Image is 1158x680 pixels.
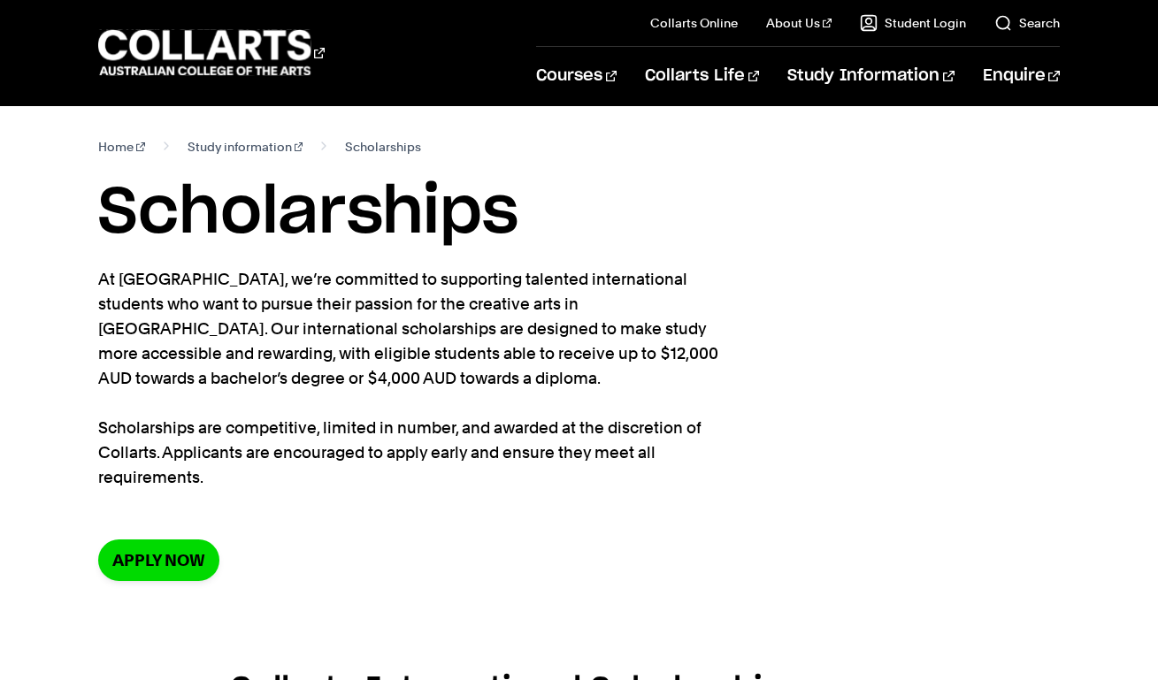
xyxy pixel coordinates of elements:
a: Student Login [860,14,966,32]
a: Home [98,134,145,159]
span: Scholarships [345,134,421,159]
h1: Scholarships [98,173,1060,253]
a: Study Information [787,47,954,105]
a: Courses [536,47,617,105]
a: Enquire [983,47,1060,105]
a: Collarts Life [645,47,759,105]
div: Go to homepage [98,27,325,78]
a: Study information [188,134,303,159]
p: At [GEOGRAPHIC_DATA], we’re committed to supporting talented international students who want to p... [98,267,744,490]
a: Apply now [98,539,219,581]
a: Search [994,14,1060,32]
a: About Us [766,14,832,32]
a: Collarts Online [650,14,738,32]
